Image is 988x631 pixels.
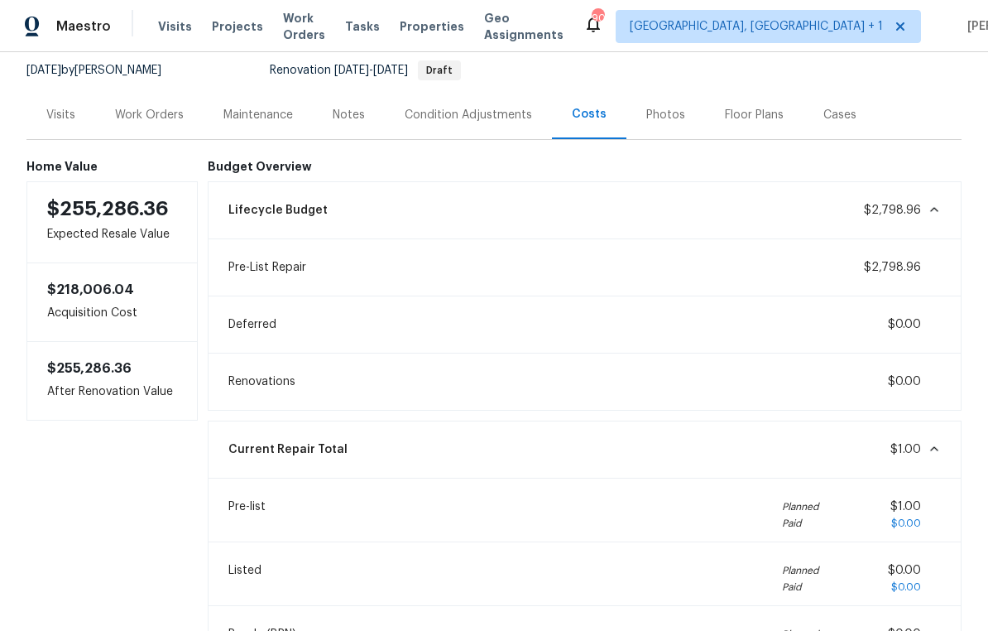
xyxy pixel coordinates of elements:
[56,18,111,35] span: Maestro
[212,18,263,35] span: Projects
[228,373,295,390] span: Renovations
[891,518,921,528] span: $0.00
[208,160,962,173] h6: Budget Overview
[782,515,819,532] i: Paid
[334,65,369,76] span: [DATE]
[228,259,306,276] span: Pre-List Repair
[26,263,198,341] div: Acquisition Cost
[888,319,921,330] span: $0.00
[26,65,61,76] span: [DATE]
[888,376,921,388] span: $0.00
[405,107,532,123] div: Condition Adjustments
[725,107,784,123] div: Floor Plans
[373,65,408,76] span: [DATE]
[782,499,819,515] i: Planned
[158,18,192,35] span: Visits
[26,60,181,80] div: by [PERSON_NAME]
[891,582,921,592] span: $0.00
[420,65,459,75] span: Draft
[26,341,198,421] div: After Renovation Value
[223,107,293,123] div: Maintenance
[345,21,380,32] span: Tasks
[47,283,134,296] span: $218,006.04
[782,562,819,579] i: Planned
[864,262,921,273] span: $2,798.96
[228,441,348,458] span: Current Repair Total
[47,199,169,219] span: $255,286.36
[592,10,603,26] div: 90
[888,565,921,576] span: $0.00
[228,499,266,532] span: Pre-list
[890,501,921,513] span: $1.00
[333,107,365,123] div: Notes
[46,107,75,123] div: Visits
[228,202,328,219] span: Lifecycle Budget
[864,205,921,216] span: $2,798.96
[572,106,607,123] div: Costs
[26,181,198,263] div: Expected Resale Value
[334,65,408,76] span: -
[484,10,564,43] span: Geo Assignments
[26,160,198,173] h6: Home Value
[270,65,461,76] span: Renovation
[823,107,856,123] div: Cases
[890,444,921,455] span: $1.00
[630,18,883,35] span: [GEOGRAPHIC_DATA], [GEOGRAPHIC_DATA] + 1
[47,362,132,375] span: $255,286.36
[646,107,685,123] div: Photos
[400,18,464,35] span: Properties
[782,579,819,595] i: Paid
[115,107,184,123] div: Work Orders
[228,562,261,595] span: Listed
[228,316,276,333] span: Deferred
[283,10,325,43] span: Work Orders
